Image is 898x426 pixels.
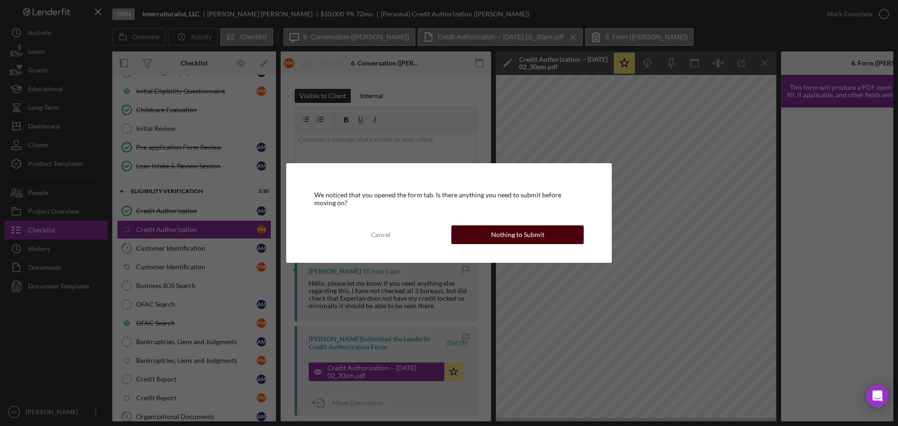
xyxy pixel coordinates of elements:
[866,385,889,407] div: Open Intercom Messenger
[371,225,391,244] div: Cancel
[451,225,584,244] button: Nothing to Submit
[314,191,584,206] div: We noticed that you opened the form tab. Is there anything you need to submit before moving on?
[314,225,447,244] button: Cancel
[491,225,544,244] div: Nothing to Submit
